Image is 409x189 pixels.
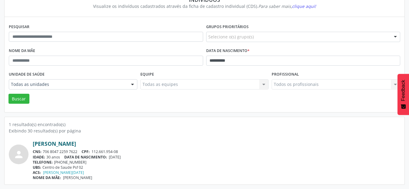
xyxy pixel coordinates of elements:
[11,81,125,87] span: Todas as unidades
[82,149,90,154] span: CPF:
[140,70,154,79] label: Equipe
[206,46,250,56] label: Data de nascimento
[43,170,84,175] a: [PERSON_NAME][DATE]
[9,128,400,134] div: Exibindo 30 resultado(s) por página
[33,170,41,175] span: ACS:
[258,3,316,9] i: Para saber mais,
[208,34,254,40] span: Selecione o(s) grupo(s)
[33,155,45,160] span: IDADE:
[9,121,400,128] div: 1 resultado(s) encontrado(s)
[9,22,29,32] label: Pesquisar
[33,165,41,170] span: UBS:
[397,74,409,115] button: Feedback - Mostrar pesquisa
[92,149,118,154] span: 112.661.954-08
[63,175,92,180] span: [PERSON_NAME]
[13,149,24,160] i: person
[33,175,61,180] span: NOME DA MÃE:
[33,140,76,147] a: [PERSON_NAME]
[33,155,400,160] div: 30 anos
[33,149,42,154] span: CNS:
[13,3,396,9] div: Visualize os indivíduos cadastrados através da ficha de cadastro individual (CDS).
[64,155,107,160] span: DATA DE NASCIMENTO:
[109,155,121,160] span: [DATE]
[33,149,400,154] div: 706 8047 2259 7622
[292,3,316,9] span: clique aqui!
[9,46,35,56] label: Nome da mãe
[8,94,29,104] button: Buscar
[401,80,406,101] span: Feedback
[9,70,45,79] label: Unidade de saúde
[33,160,53,165] span: TELEFONE:
[33,165,400,170] div: Centro de Saude Psf 02
[206,22,249,32] label: Grupos prioritários
[33,160,400,165] div: [PHONE_NUMBER]
[272,70,299,79] label: Profissional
